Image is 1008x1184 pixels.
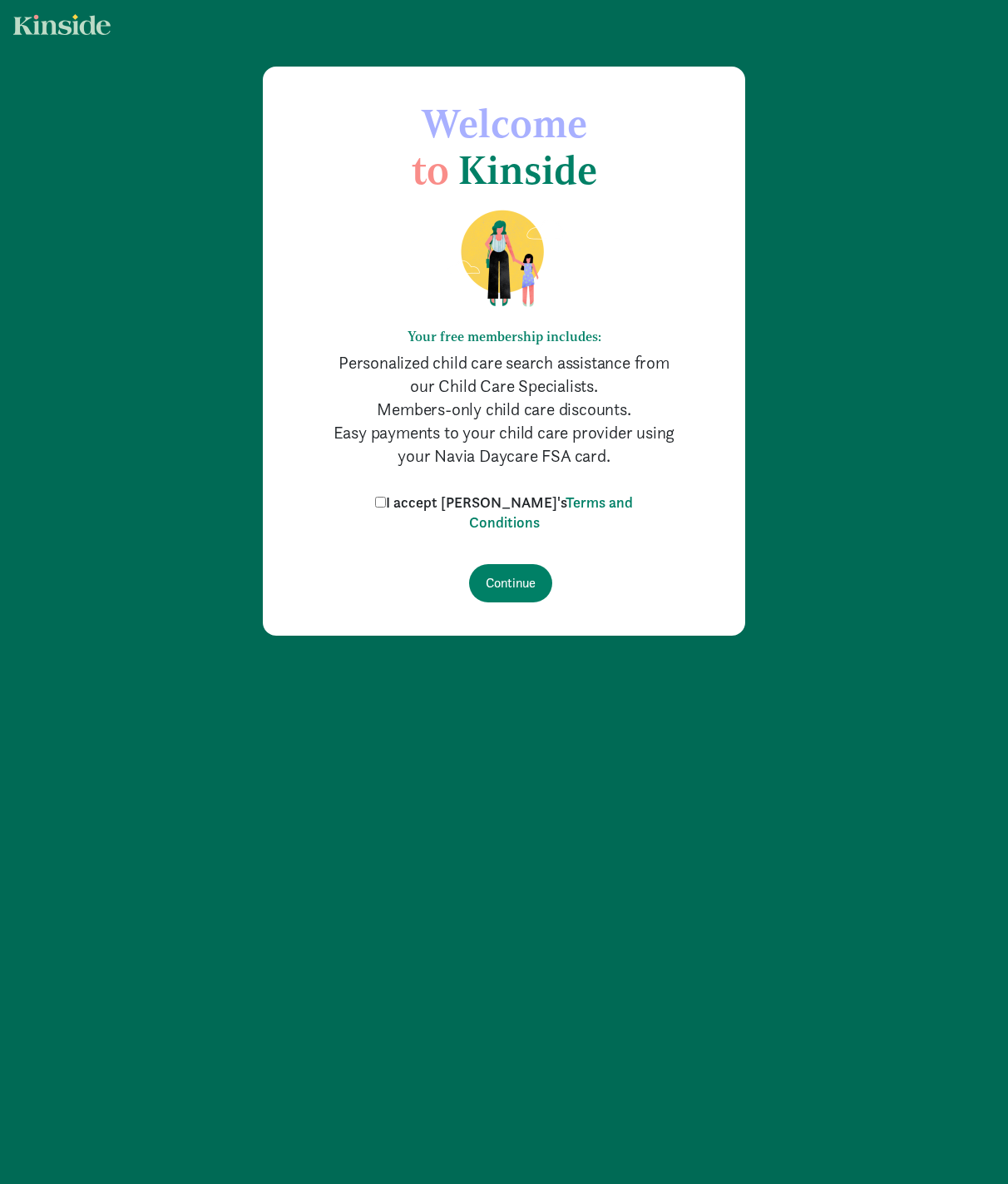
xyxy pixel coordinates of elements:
[13,14,111,35] img: light.svg
[441,209,568,309] img: illustration-mom-daughter.png
[329,398,679,421] p: Members-only child care discounts.
[469,564,552,602] input: Continue
[458,146,597,194] span: Kinside
[371,493,637,533] label: I accept [PERSON_NAME]'s
[422,99,587,147] span: Welcome
[412,146,449,194] span: to
[375,497,386,508] input: I accept [PERSON_NAME]'sTerms and Conditions
[469,493,634,532] a: Terms and Conditions
[329,351,679,398] p: Personalized child care search assistance from our Child Care Specialists.
[329,329,679,344] h6: Your free membership includes:
[329,421,679,468] p: Easy payments to your child care provider using your Navia Daycare FSA card.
